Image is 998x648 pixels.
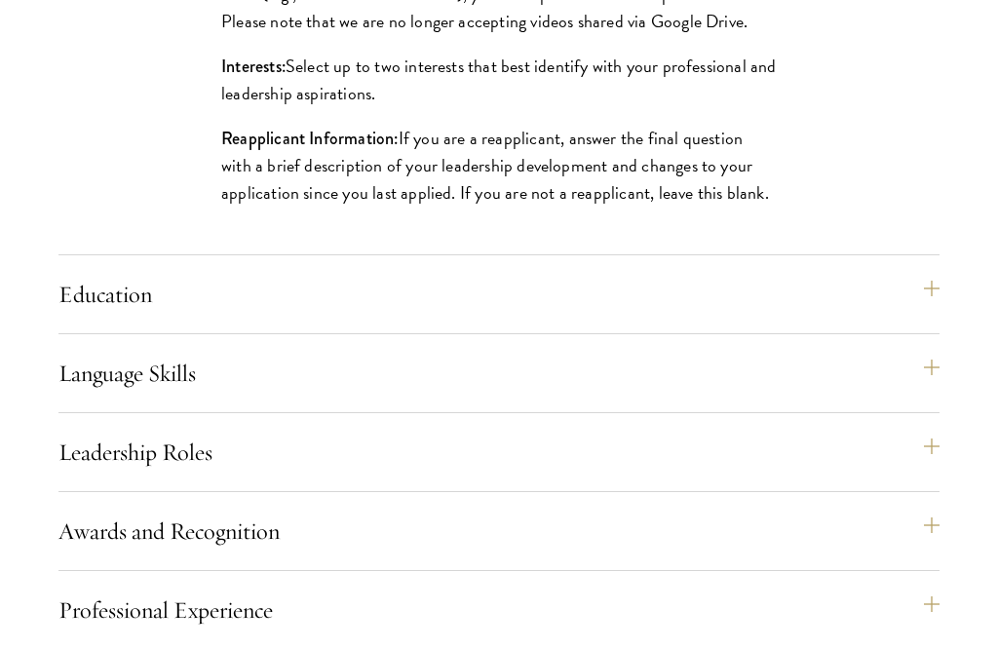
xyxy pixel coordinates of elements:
[221,53,777,107] p: Select up to two interests that best identify with your professional and leadership aspirations.
[58,429,940,476] button: Leadership Roles
[221,126,399,151] strong: Reapplicant Information:
[221,125,777,207] p: If you are a reapplicant, answer the final question with a brief description of your leadership d...
[58,350,940,397] button: Language Skills
[58,508,940,554] button: Awards and Recognition
[58,271,940,318] button: Education
[58,587,940,633] button: Professional Experience
[221,54,286,79] strong: Interests:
